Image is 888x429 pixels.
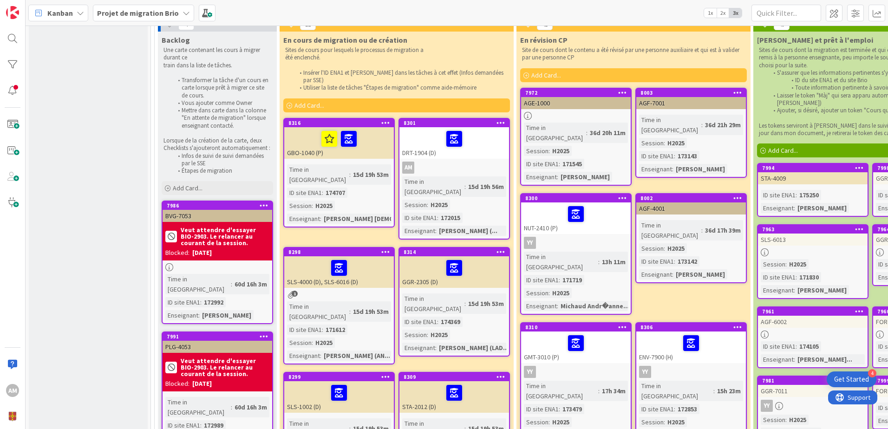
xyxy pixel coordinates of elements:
div: Get Started [834,375,869,384]
div: [PERSON_NAME] [795,203,849,213]
div: 8002AGF-4001 [636,194,746,214]
span: : [312,201,313,211]
span: : [664,243,665,253]
span: : [322,188,323,198]
div: AGF-6002 [758,316,868,328]
div: H2025 [313,201,335,211]
div: YY [524,366,536,378]
div: [PERSON_NAME] [200,310,254,320]
div: H2025 [550,417,572,427]
div: 17h 34m [600,386,628,396]
span: : [198,310,200,320]
span: : [322,325,323,335]
li: Étapes de migration [173,167,272,175]
div: Enseignant [165,310,198,320]
div: [DATE] [192,248,212,258]
div: Time in [GEOGRAPHIC_DATA] [524,381,598,401]
span: : [435,343,437,353]
div: 174369 [438,317,463,327]
div: Time in [GEOGRAPHIC_DATA] [639,220,701,240]
span: : [231,279,232,289]
div: ID site ENA1 [165,297,200,307]
img: Visit kanbanzone.com [6,6,19,19]
div: Enseignant [639,269,672,279]
div: [PERSON_NAME] [558,172,612,182]
div: AM [402,162,414,174]
div: Session [761,259,785,269]
div: 7981 [762,377,868,384]
div: [PERSON_NAME] (LAD... [437,343,511,353]
div: Session [287,201,312,211]
div: GGR-2305 (D) [399,256,509,288]
div: YY [761,400,773,412]
span: : [785,259,787,269]
div: YY [636,366,746,378]
span: : [464,299,466,309]
div: Enseignant [639,164,672,174]
span: : [548,146,550,156]
div: Enseignant [761,203,794,213]
div: 7994 [758,164,868,172]
div: BVG-7053 [163,210,272,222]
div: Enseignant [761,285,794,295]
div: Enseignant [402,343,435,353]
div: 36d 20h 11m [588,128,628,138]
div: ID site ENA1 [639,404,674,414]
p: Site de cours dont le contenu a été révisé par une personne auxiliaire et qui est à valider par u... [522,46,745,62]
div: AGE-1000 [521,97,631,109]
span: : [672,164,673,174]
div: 60d 16h 3m [232,279,269,289]
span: : [674,256,675,266]
span: : [320,214,321,224]
span: Kanban [47,7,73,19]
div: 7991 [163,332,272,341]
div: SLS-1002 (D) [284,381,394,413]
span: : [464,182,466,192]
span: En cours de migration ou de création [283,35,407,45]
div: Blocked: [165,379,189,389]
div: Time in [GEOGRAPHIC_DATA] [639,115,701,135]
div: 8300NUT-2410 (P) [521,194,631,234]
span: : [664,138,665,148]
div: Session [402,200,427,210]
div: Time in [GEOGRAPHIC_DATA] [402,293,464,314]
div: 8301 [404,120,509,126]
li: Utiliser la liste de tâches "Étapes de migration" comme aide-mémoire [294,84,509,91]
span: Add Card... [768,146,798,155]
div: AM [6,384,19,397]
div: 8301DRT-1904 (D) [399,119,509,159]
div: ID site ENA1 [639,151,674,161]
span: : [548,288,550,298]
span: 1 [292,291,298,297]
span: : [796,272,797,282]
div: H2025 [550,288,572,298]
div: ID site ENA1 [761,272,796,282]
div: 7994STA-4009 [758,164,868,184]
div: ID site ENA1 [761,341,796,351]
div: 173142 [675,256,699,266]
div: YY [521,237,631,249]
div: 13h 11m [600,257,628,267]
div: 7972 [525,90,631,96]
span: : [557,301,558,311]
div: Enseignant [524,172,557,182]
div: GGR-7011 [758,385,868,397]
div: 7981GGR-7011 [758,377,868,397]
div: SLS-6013 [758,234,868,246]
div: PLG-4053 [163,341,272,353]
div: 174707 [323,188,347,198]
div: 7991 [167,333,272,340]
b: Veut attendre d'essayer BIO-2903. Le relancer au courant de la session. [181,227,269,246]
div: 7961 [762,308,868,315]
div: 8306 [640,324,746,331]
div: 8002 [640,195,746,201]
div: 7961 [758,307,868,316]
div: 8309 [404,374,509,380]
div: H2025 [665,417,687,427]
div: 8310 [521,323,631,331]
div: 8003AGF-7001 [636,89,746,109]
div: 8301 [399,119,509,127]
div: 60d 16h 3m [232,402,269,412]
span: : [435,226,437,236]
div: Open Get Started checklist, remaining modules: 4 [827,371,876,387]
